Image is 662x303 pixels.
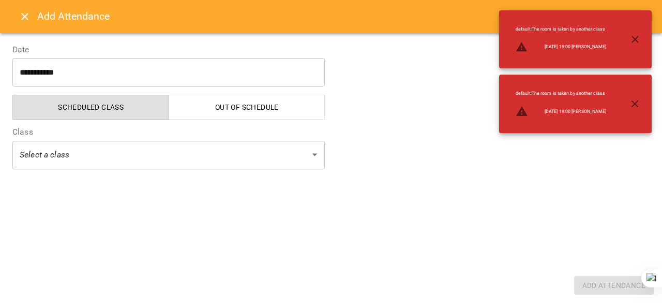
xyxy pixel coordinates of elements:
[19,101,163,113] span: Scheduled class
[169,95,325,120] button: Out of Schedule
[12,4,37,29] button: Close
[507,22,614,37] li: default : The room is taken by another class
[507,86,614,101] li: default : The room is taken by another class
[20,150,69,160] em: Select a class
[12,46,325,54] label: Date
[37,8,650,24] h6: Add Attendance
[507,37,614,57] li: [DATE] 19:00 [PERSON_NAME]
[507,101,614,122] li: [DATE] 19:00 [PERSON_NAME]
[12,95,169,120] button: Scheduled class
[175,101,319,113] span: Out of Schedule
[12,140,325,169] div: Select a class
[12,128,325,136] label: Class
